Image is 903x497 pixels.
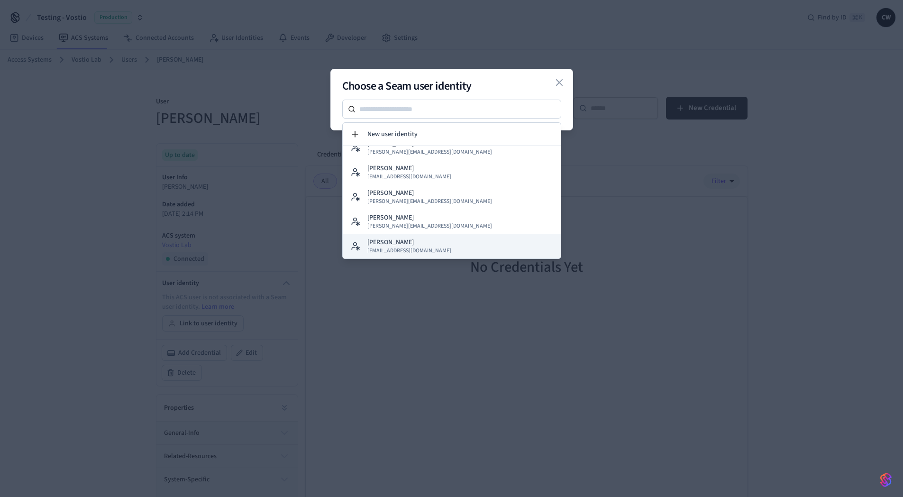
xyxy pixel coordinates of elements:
[367,188,414,198] p: [PERSON_NAME]
[343,160,561,184] button: [PERSON_NAME][EMAIL_ADDRESS][DOMAIN_NAME]
[367,148,492,156] span: [PERSON_NAME][EMAIL_ADDRESS][DOMAIN_NAME]
[343,184,561,209] button: [PERSON_NAME][PERSON_NAME][EMAIL_ADDRESS][DOMAIN_NAME]
[880,472,892,488] img: SeamLogoGradient.69752ec5.svg
[367,247,451,255] span: [EMAIL_ADDRESS][DOMAIN_NAME]
[343,135,561,160] button: [PERSON_NAME][PERSON_NAME][EMAIL_ADDRESS][DOMAIN_NAME]
[367,238,414,247] p: [PERSON_NAME]
[367,213,414,222] p: [PERSON_NAME]
[367,222,492,230] span: [PERSON_NAME][EMAIL_ADDRESS][DOMAIN_NAME]
[367,129,418,139] span: New user identity
[367,173,451,181] span: [EMAIL_ADDRESS][DOMAIN_NAME]
[367,198,492,205] span: [PERSON_NAME][EMAIL_ADDRESS][DOMAIN_NAME]
[367,164,414,173] p: [PERSON_NAME]
[343,234,561,258] button: [PERSON_NAME][EMAIL_ADDRESS][DOMAIN_NAME]
[342,81,561,92] h2: Choose a Seam user identity
[343,123,561,146] button: New user identity
[343,209,561,234] button: [PERSON_NAME][PERSON_NAME][EMAIL_ADDRESS][DOMAIN_NAME]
